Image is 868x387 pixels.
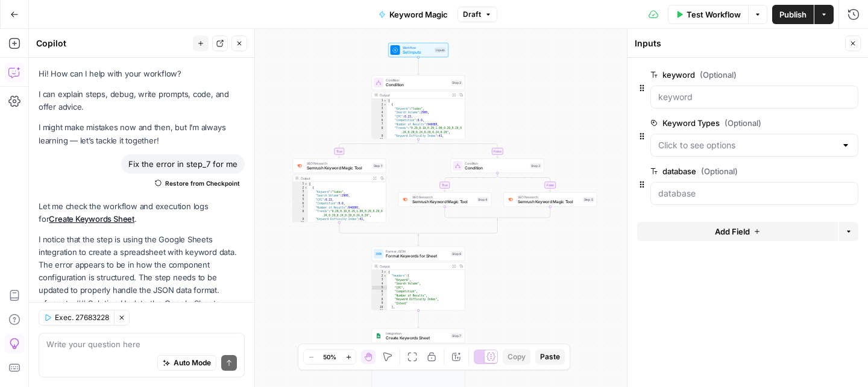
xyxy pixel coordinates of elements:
[583,197,594,203] div: Step 5
[372,301,387,306] div: 9
[293,186,308,190] div: 2
[701,165,738,177] span: (Optional)
[293,190,308,194] div: 3
[49,214,134,224] a: Create Keywords Sheet
[39,200,245,225] p: Let me check the workflow and execution logs for .
[39,121,245,146] p: I might make mistakes now and then, but I’m always learning — let’s tackle it together!
[372,282,387,286] div: 4
[55,312,109,323] span: Exec. 27683228
[380,264,448,269] div: Output
[372,107,387,111] div: 3
[293,198,308,202] div: 5
[445,207,498,221] g: Edge from step_4 to step_3-conditional-end
[307,161,370,166] span: SEO Research
[297,163,303,169] img: 8a3tdog8tf0qdwwcclgyu02y995m
[372,286,387,290] div: 5
[418,57,420,75] g: Edge from start to step_2
[383,99,387,103] span: Toggle code folding, rows 1 through 922
[389,8,448,20] span: Keyword Magic
[150,176,245,190] button: Restore from Checkpoint
[477,197,489,203] div: Step 4
[386,82,448,88] span: Condition
[372,75,465,139] div: ConditionConditionStep 2Output[ { "Keyword":"ludos", "Search Volume":2900, "CPC":0.23, "Competiti...
[451,80,462,86] div: Step 2
[39,310,114,326] button: Exec. 27683228
[635,37,841,49] div: Inputs
[418,139,498,158] g: Edge from step_2 to step_3
[372,294,387,298] div: 7
[174,357,211,368] span: Auto Mode
[339,222,418,236] g: Edge from step_1 to step_2-conditional-end
[372,99,387,103] div: 1
[386,249,448,254] span: Format JSON
[36,37,189,49] div: Copilot
[383,270,387,274] span: Toggle code folding, rows 1 through 933
[372,278,387,282] div: 3
[383,103,387,107] span: Toggle code folding, rows 2 through 11
[165,178,240,188] span: Restore from Checkpoint
[503,349,530,365] button: Copy
[372,115,387,119] div: 5
[658,91,851,103] input: keyword
[386,335,448,341] span: Create Keywords Sheet
[530,163,541,169] div: Step 3
[372,270,387,274] div: 1
[458,7,497,22] button: Draft
[508,197,514,203] img: 8a3tdog8tf0qdwwcclgyu02y995m
[372,103,387,107] div: 2
[372,134,387,139] div: 9
[518,199,580,205] span: Semrush Keyword Magic Tool
[687,8,741,20] span: Test Workflow
[386,78,448,83] span: Condition
[658,187,851,200] input: database
[383,309,387,313] span: Toggle code folding, rows 11 through 932
[403,49,433,55] span: Set Inputs
[39,233,245,297] p: I notice that the step is using the Google Sheets integration to create a spreadsheet with keywor...
[293,206,308,210] div: 7
[386,253,448,259] span: Format Keywords for Sheet
[725,117,761,129] span: (Optional)
[650,165,790,177] label: database
[372,138,387,142] div: 10
[451,251,462,257] div: Step 6
[412,195,475,200] span: SEO Research
[372,298,387,302] div: 8
[418,219,497,237] g: Edge from step_3-conditional-end to step_2-conditional-end
[658,139,836,151] input: Click to see options
[535,349,565,365] button: Paste
[372,306,387,310] div: 10
[386,331,448,336] span: Integration
[371,5,455,24] button: Keyword Magic
[293,182,308,186] div: 1
[444,173,497,192] g: Edge from step_3 to step_4
[465,165,527,171] span: Condition
[376,333,382,339] img: Group%201%201.png
[451,333,462,339] div: Step 7
[650,69,790,81] label: keyword
[301,176,370,181] div: Output
[637,222,838,241] button: Add Field
[307,165,370,171] span: Semrush Keyword Magic Tool
[779,8,807,20] span: Publish
[435,48,446,53] div: Inputs
[650,117,790,129] label: Keyword Types
[412,199,475,205] span: Semrush Keyword Magic Tool
[497,207,550,221] g: Edge from step_5 to step_3-conditional-end
[383,274,387,278] span: Toggle code folding, rows 2 through 10
[503,192,597,207] div: SEO ResearchSemrush Keyword Magic ToolStep 5
[372,43,465,57] div: WorkflowSet InputsInputs
[373,163,383,169] div: Step 1
[293,218,308,222] div: 9
[772,5,814,24] button: Publish
[715,225,750,238] span: Add Field
[497,173,551,192] g: Edge from step_3 to step_5
[293,221,308,225] div: 10
[668,5,748,24] button: Test Workflow
[372,309,387,313] div: 11
[372,119,387,123] div: 6
[463,9,481,20] span: Draft
[451,159,544,173] div: ConditionConditionStep 3
[372,127,387,134] div: 8
[304,186,308,190] span: Toggle code folding, rows 2 through 11
[508,351,526,362] span: Copy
